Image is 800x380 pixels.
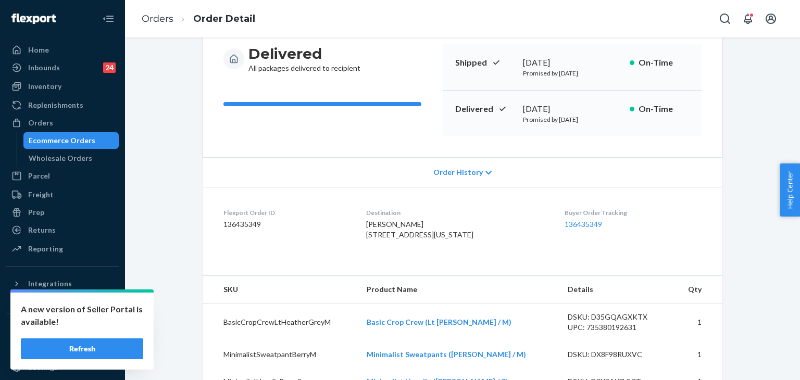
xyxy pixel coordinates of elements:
[6,186,119,203] a: Freight
[6,275,119,292] button: Integrations
[367,318,511,326] a: Basic Crop Crew (Lt [PERSON_NAME] / M)
[673,303,722,341] td: 1
[28,81,61,92] div: Inventory
[6,115,119,131] a: Orders
[28,171,50,181] div: Parcel
[248,44,360,63] h3: Delivered
[568,322,666,333] div: UPC: 735380192631
[780,163,800,217] button: Help Center
[28,278,72,289] div: Integrations
[6,222,119,238] a: Returns
[28,189,54,200] div: Freight
[133,4,264,34] ol: breadcrumbs
[223,208,349,217] dt: Flexport Order ID
[11,14,56,24] img: Flexport logo
[6,42,119,58] a: Home
[523,103,621,115] div: [DATE]
[248,44,360,73] div: All packages delivered to recipient
[433,167,483,178] span: Order History
[28,118,53,128] div: Orders
[737,8,758,29] button: Open notifications
[6,204,119,221] a: Prep
[103,62,116,73] div: 24
[673,341,722,368] td: 1
[28,45,49,55] div: Home
[193,13,255,24] a: Order Detail
[6,240,119,257] a: Reporting
[203,276,358,303] th: SKU
[523,69,621,78] p: Promised by [DATE]
[203,303,358,341] td: BasicCropCrewLtHeatherGreyM
[6,78,119,95] a: Inventory
[639,57,689,69] p: On-Time
[455,103,515,115] p: Delivered
[23,132,119,149] a: Ecommerce Orders
[6,359,119,376] a: Settings
[565,208,702,217] dt: Buyer Order Tracking
[6,322,119,338] button: Fast Tags
[28,207,44,218] div: Prep
[23,150,119,167] a: Wholesale Orders
[639,103,689,115] p: On-Time
[6,59,119,76] a: Inbounds24
[203,341,358,368] td: MinimalistSweatpantBerryM
[366,208,548,217] dt: Destination
[223,219,349,230] dd: 136435349
[568,312,666,322] div: DSKU: D35GQAGXKTX
[366,220,473,239] span: [PERSON_NAME] [STREET_ADDRESS][US_STATE]
[29,153,92,163] div: Wholesale Orders
[21,303,143,328] p: A new version of Seller Portal is available!
[760,8,781,29] button: Open account menu
[6,168,119,184] a: Parcel
[98,8,119,29] button: Close Navigation
[29,135,95,146] div: Ecommerce Orders
[523,115,621,124] p: Promised by [DATE]
[565,220,602,229] a: 136435349
[142,13,173,24] a: Orders
[6,343,119,355] a: Add Fast Tag
[21,338,143,359] button: Refresh
[358,276,559,303] th: Product Name
[28,62,60,73] div: Inbounds
[6,296,119,309] a: Add Integration
[455,57,515,69] p: Shipped
[673,276,722,303] th: Qty
[715,8,735,29] button: Open Search Box
[523,57,621,69] div: [DATE]
[6,97,119,113] a: Replenishments
[28,100,83,110] div: Replenishments
[568,349,666,360] div: DSKU: DX8F98RUXVC
[28,244,63,254] div: Reporting
[559,276,674,303] th: Details
[28,225,56,235] div: Returns
[367,350,526,359] a: Minimalist Sweatpants ([PERSON_NAME] / M)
